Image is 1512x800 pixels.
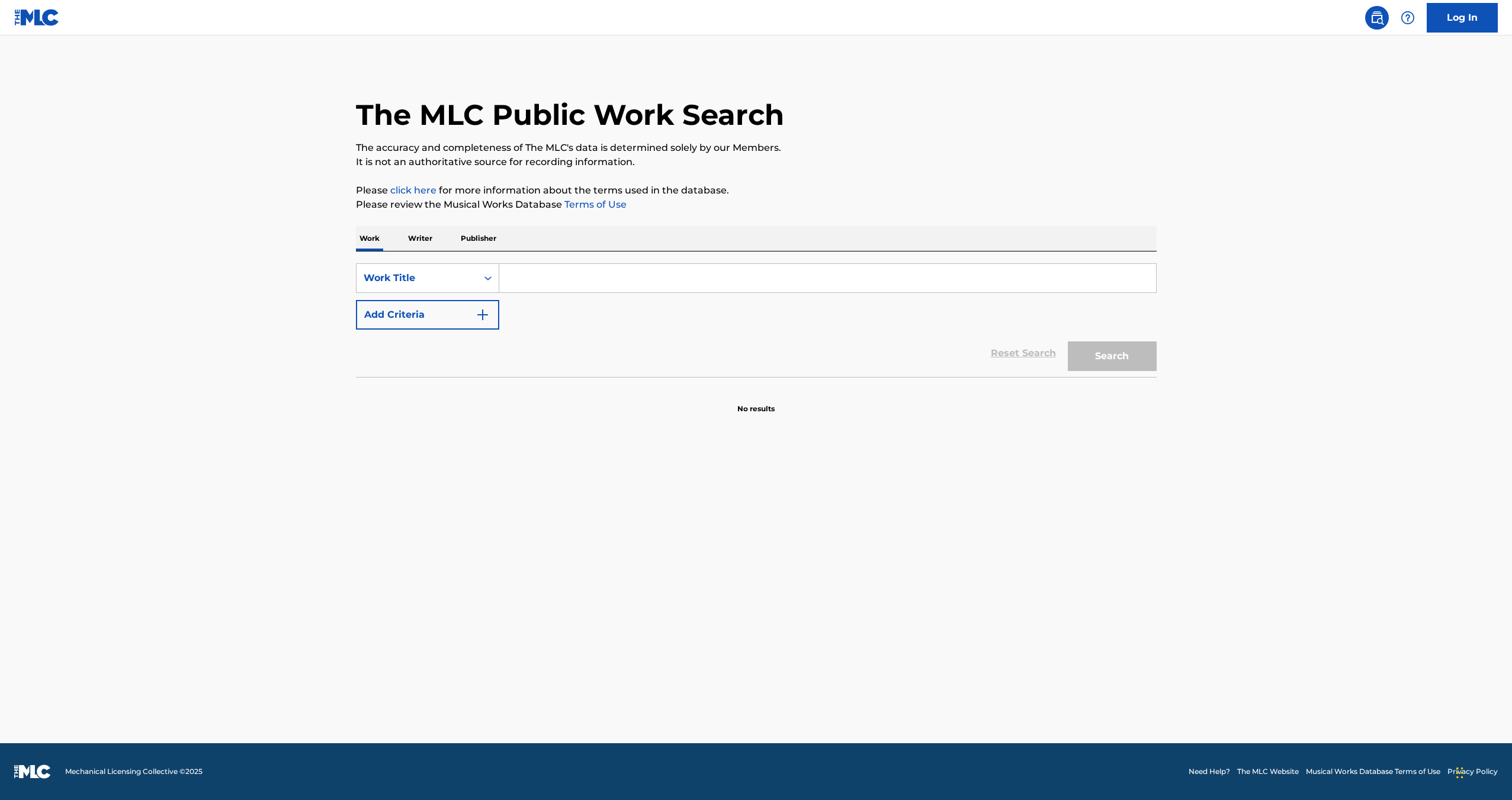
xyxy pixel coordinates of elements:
[356,183,1157,198] p: Please for more information about the terms used in the database.
[390,185,436,196] a: click here
[1237,766,1299,777] a: The MLC Website
[14,764,51,779] img: logo
[737,389,775,414] p: No results
[364,271,470,285] div: Work Title
[1453,743,1512,800] iframe: Chat Widget
[405,226,436,251] p: Writer
[1365,6,1389,30] a: Public Search
[356,97,784,133] h1: The MLC Public Work Search
[356,198,1157,212] p: Please review the Musical Works Database
[1447,766,1498,777] a: Privacy Policy
[356,141,1157,155] p: The accuracy and completeness of The MLC's data is determined solely by our Members.
[1306,766,1440,777] a: Musical Works Database Terms of Use
[356,226,383,251] p: Work
[1189,766,1230,777] a: Need Help?
[1401,11,1415,25] img: help
[1456,755,1463,791] div: Drag
[356,300,499,330] button: Add Criteria
[65,766,203,777] span: Mechanical Licensing Collective © 2025
[457,226,500,251] p: Publisher
[476,308,490,322] img: 9d2ae6d4665cec9f34b9.svg
[356,155,1157,169] p: It is not an authoritative source for recording information.
[1427,3,1498,33] a: Log In
[1370,11,1384,25] img: search
[1396,6,1420,30] div: Help
[562,199,627,210] a: Terms of Use
[356,263,1157,377] form: Search Form
[14,9,60,26] img: MLC Logo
